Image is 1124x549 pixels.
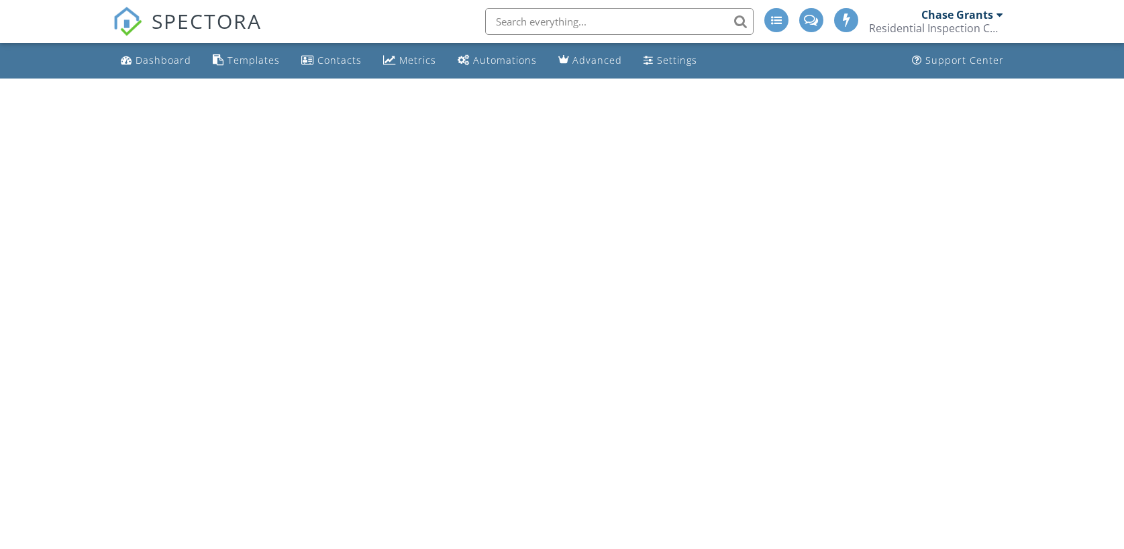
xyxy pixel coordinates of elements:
[399,54,436,66] div: Metrics
[473,54,537,66] div: Automations
[452,48,542,73] a: Automations (Advanced)
[136,54,191,66] div: Dashboard
[296,48,367,73] a: Contacts
[485,8,754,35] input: Search everything...
[317,54,362,66] div: Contacts
[152,7,262,35] span: SPECTORA
[113,18,262,46] a: SPECTORA
[113,7,142,36] img: The Best Home Inspection Software - Spectora
[207,48,285,73] a: Templates
[553,48,627,73] a: Advanced
[227,54,280,66] div: Templates
[638,48,703,73] a: Settings
[378,48,442,73] a: Metrics
[657,54,697,66] div: Settings
[869,21,1003,35] div: Residential Inspection Consultants
[572,54,622,66] div: Advanced
[115,48,197,73] a: Dashboard
[907,48,1009,73] a: Support Center
[921,8,993,21] div: Chase Grants
[925,54,1004,66] div: Support Center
